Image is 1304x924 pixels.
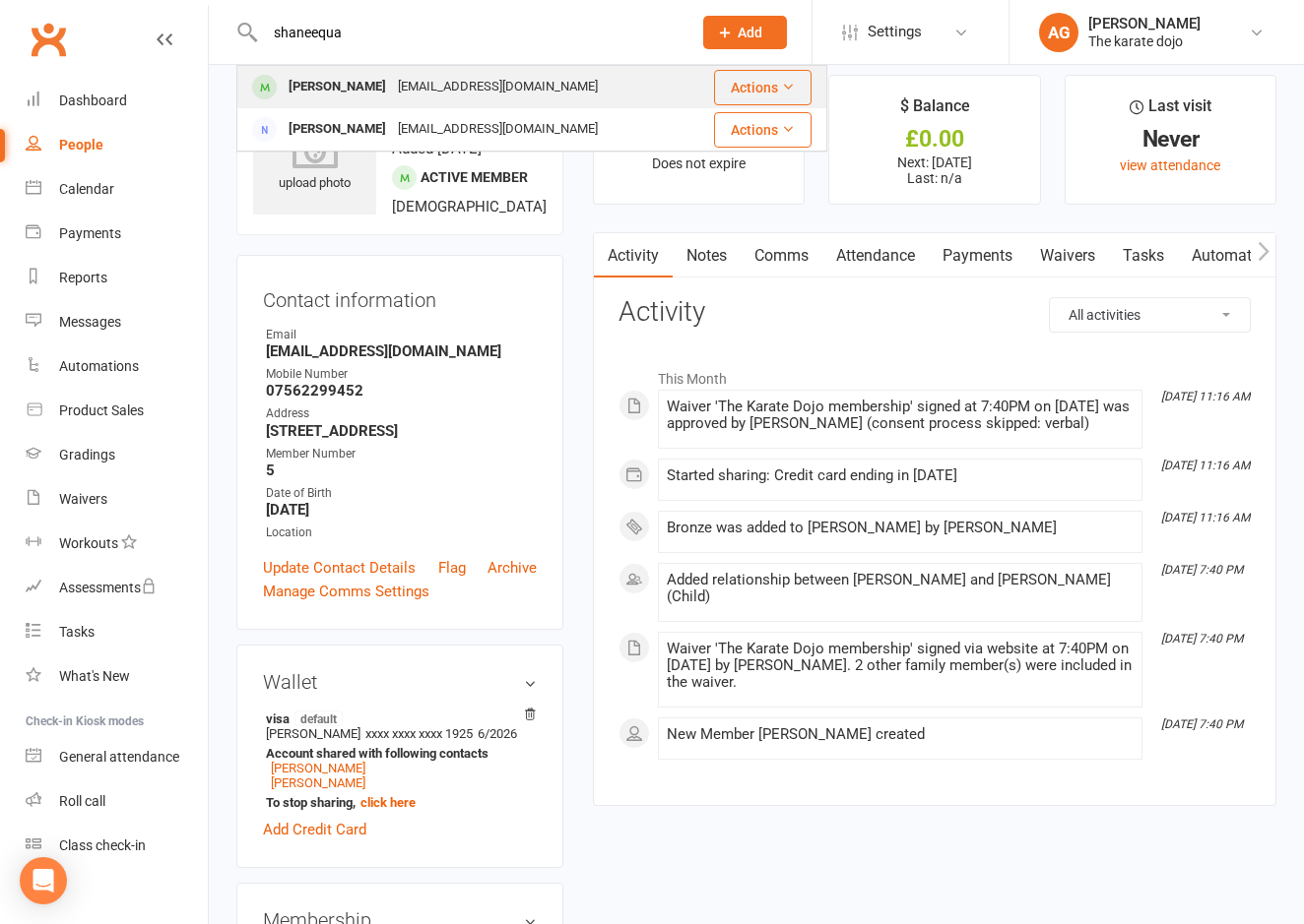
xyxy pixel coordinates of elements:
div: The karate dojo [1088,32,1201,50]
div: Email [266,326,537,344]
i: [DATE] 7:40 PM [1161,563,1243,577]
div: [EMAIL_ADDRESS][DOMAIN_NAME] [392,115,604,144]
a: Workouts [26,522,208,566]
button: Actions [714,70,812,105]
div: Gradings [59,447,115,462]
a: Calendar [26,167,208,212]
a: Payments [929,233,1026,278]
a: Clubworx [24,15,73,64]
a: click here [360,795,416,810]
div: [EMAIL_ADDRESS][DOMAIN_NAME] [392,73,604,101]
a: Payments [26,212,208,256]
div: Waiver 'The Karate Dojo membership' signed at 7:40PM on [DATE] was approved by [PERSON_NAME] (con... [667,399,1134,432]
div: £0.00 [847,129,1021,150]
strong: 5 [266,462,537,479]
a: Tasks [26,610,208,654]
h3: Contact information [263,281,537,311]
span: Add [738,25,762,40]
div: What's New [59,668,130,684]
div: General attendance [59,749,179,765]
div: People [59,137,103,153]
div: New Member [PERSON_NAME] created [667,726,1134,743]
li: [PERSON_NAME] [263,708,537,813]
span: 6/2026 [478,726,517,741]
button: Actions [714,112,812,148]
div: Workouts [59,535,118,551]
strong: [EMAIL_ADDRESS][DOMAIN_NAME] [266,342,537,360]
div: Never [1083,129,1258,150]
div: Product Sales [59,402,144,418]
span: default [294,710,343,726]
div: [PERSON_NAME] [283,73,392,101]
div: Assessments [59,580,157,595]
div: Dashboard [59,92,127,108]
div: Mobile Number [266,365,537,384]
a: [PERSON_NAME] [271,761,365,775]
strong: To stop sharing, [266,795,527,810]
a: Roll call [26,779,208,824]
a: General attendance kiosk mode [26,735,208,779]
a: Waivers [1026,233,1109,278]
div: Added relationship between [PERSON_NAME] and [PERSON_NAME] (Child) [667,572,1134,605]
i: [DATE] 11:16 AM [1161,390,1250,403]
a: Add Credit Card [263,818,366,841]
i: [DATE] 11:16 AM [1161,511,1250,524]
i: [DATE] 7:40 PM [1161,717,1243,731]
div: Tasks [59,624,95,640]
a: Tasks [1109,233,1178,278]
i: [DATE] 7:40 PM [1161,632,1243,646]
div: Location [266,524,537,542]
div: Member Number [266,445,537,463]
strong: [DATE] [266,501,537,519]
div: Waivers [59,491,107,507]
a: Automations [1178,233,1295,278]
a: Flag [438,556,466,580]
div: Waiver 'The Karate Dojo membership' signed via website at 7:40PM on [DATE] by [PERSON_NAME]. 2 ot... [667,641,1134,691]
span: [DEMOGRAPHIC_DATA] [392,198,547,216]
h3: Activity [619,297,1251,328]
a: Automations [26,344,208,389]
div: Messages [59,314,121,330]
div: Date of Birth [266,484,537,503]
span: Settings [868,10,922,54]
a: Reports [26,256,208,300]
strong: visa [266,710,527,726]
a: What's New [26,654,208,699]
a: Product Sales [26,389,208,433]
div: Reports [59,270,107,285]
div: Class check-in [59,837,146,853]
a: Gradings [26,433,208,477]
span: Does not expire [652,155,746,171]
div: Automations [59,358,139,374]
a: Messages [26,300,208,344]
div: Bronze was added to [PERSON_NAME] by [PERSON_NAME] [667,520,1134,536]
div: Open Intercom Messenger [20,857,67,904]
strong: [STREET_ADDRESS] [266,422,537,440]
div: Started sharing: Credit card ending in [DATE] [667,467,1134,484]
div: [PERSON_NAME] [1088,15,1201,32]
a: Archive [488,556,537,580]
a: Notes [673,233,741,278]
h3: Wallet [263,671,537,693]
a: Attendance [822,233,929,278]
div: Payments [59,225,121,241]
strong: 07562299452 [266,382,537,400]
a: Assessments [26,566,208,610]
div: Roll call [59,793,105,809]
span: xxxx xxxx xxxx 1925 [365,726,473,741]
div: AG [1039,13,1078,52]
input: Search... [259,19,678,46]
a: [PERSON_NAME] [271,775,365,790]
a: Comms [741,233,822,278]
a: Dashboard [26,79,208,123]
a: Waivers [26,477,208,522]
span: Active member [421,169,528,185]
i: [DATE] 11:16 AM [1161,459,1250,472]
a: Activity [594,233,673,278]
div: upload photo [253,129,376,194]
a: People [26,123,208,167]
div: Calendar [59,181,114,197]
a: view attendance [1120,157,1220,173]
div: Address [266,404,537,423]
a: Manage Comms Settings [263,580,429,603]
